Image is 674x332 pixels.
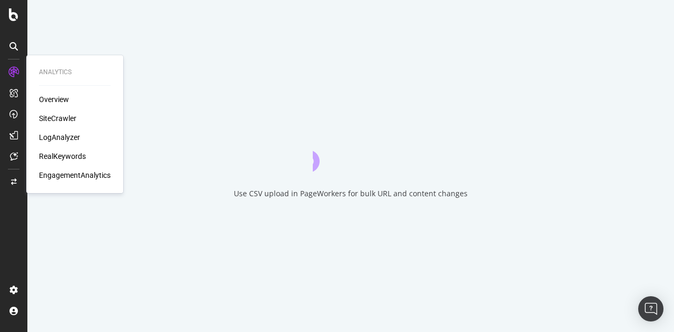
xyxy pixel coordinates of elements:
a: LogAnalyzer [39,132,80,143]
div: Open Intercom Messenger [638,296,663,321]
div: Use CSV upload in PageWorkers for bulk URL and content changes [234,188,468,199]
div: Analytics [39,68,111,77]
a: RealKeywords [39,151,86,162]
div: animation [313,134,389,172]
a: EngagementAnalytics [39,170,111,180]
a: Overview [39,94,69,105]
a: SiteCrawler [39,113,76,124]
